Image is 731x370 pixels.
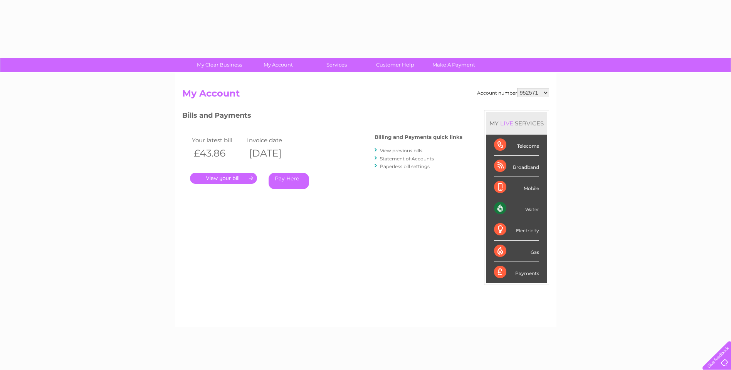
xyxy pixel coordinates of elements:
[190,135,245,145] td: Your latest bill
[246,58,310,72] a: My Account
[375,134,462,140] h4: Billing and Payments quick links
[305,58,368,72] a: Services
[380,148,422,153] a: View previous bills
[494,177,539,198] div: Mobile
[245,145,301,161] th: [DATE]
[494,262,539,283] div: Payments
[190,173,257,184] a: .
[477,88,549,97] div: Account number
[499,120,515,127] div: LIVE
[182,110,462,123] h3: Bills and Payments
[486,112,547,134] div: MY SERVICES
[494,198,539,219] div: Water
[494,135,539,156] div: Telecoms
[380,163,430,169] a: Paperless bill settings
[269,173,309,189] a: Pay Here
[494,156,539,177] div: Broadband
[494,241,539,262] div: Gas
[363,58,427,72] a: Customer Help
[494,219,539,240] div: Electricity
[182,88,549,103] h2: My Account
[422,58,486,72] a: Make A Payment
[380,156,434,162] a: Statement of Accounts
[190,145,245,161] th: £43.86
[188,58,251,72] a: My Clear Business
[245,135,301,145] td: Invoice date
